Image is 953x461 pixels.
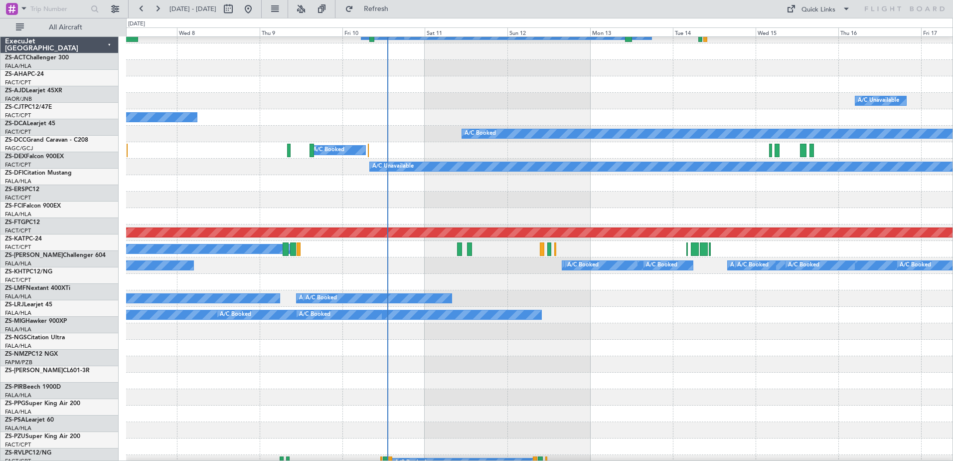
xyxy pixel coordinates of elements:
[5,161,31,169] a: FACT/CPT
[5,236,25,242] span: ZS-KAT
[5,194,31,202] a: FACT/CPT
[26,24,105,31] span: All Aircraft
[169,4,216,13] span: [DATE] - [DATE]
[5,71,27,77] span: ZS-AHA
[5,417,25,423] span: ZS-PSA
[5,392,31,399] a: FALA/HLA
[5,137,88,143] a: ZS-DCCGrand Caravan - C208
[11,19,108,35] button: All Aircraft
[5,62,31,70] a: FALA/HLA
[30,1,88,16] input: Trip Number
[5,137,26,143] span: ZS-DCC
[372,159,414,174] div: A/C Unavailable
[5,104,24,110] span: ZS-CJT
[5,178,31,185] a: FALA/HLA
[5,227,31,234] a: FACT/CPT
[5,434,80,440] a: ZS-PZUSuper King Air 200
[5,71,44,77] a: ZS-AHAPC-24
[5,335,65,341] a: ZS-NGSCitation Ultra
[340,1,400,17] button: Refresh
[5,121,55,127] a: ZS-DCALearjet 45
[5,302,24,308] span: ZS-LRJ
[5,384,61,390] a: ZS-PIRBeech 1900D
[5,95,32,103] a: FAOR/JNB
[306,291,337,306] div: A/C Booked
[900,258,931,273] div: A/C Booked
[838,27,921,36] div: Thu 16
[646,258,677,273] div: A/C Booked
[5,401,25,407] span: ZS-PPG
[5,128,31,136] a: FACT/CPT
[5,302,52,308] a: ZS-LRJLearjet 45
[5,351,28,357] span: ZS-NMZ
[5,269,26,275] span: ZS-KHT
[5,211,31,218] a: FALA/HLA
[5,112,31,119] a: FACT/CPT
[5,285,70,291] a: ZS-LMFNextant 400XTi
[730,258,762,273] div: A/C Booked
[5,88,62,94] a: ZS-AJDLearjet 45XR
[5,236,42,242] a: ZS-KATPC-24
[5,203,23,209] span: ZS-FCI
[5,285,26,291] span: ZS-LMF
[5,187,25,193] span: ZS-ERS
[5,88,26,94] span: ZS-AJD
[5,368,90,374] a: ZS-[PERSON_NAME]CL601-3R
[5,450,25,456] span: ZS-RVL
[5,154,64,160] a: ZS-DEXFalcon 900EX
[5,408,31,416] a: FALA/HLA
[5,252,106,258] a: ZS-[PERSON_NAME]Challenger 604
[260,27,342,36] div: Thu 9
[590,27,673,36] div: Mon 13
[299,307,330,322] div: A/C Booked
[5,170,72,176] a: ZS-DFICitation Mustang
[5,368,63,374] span: ZS-[PERSON_NAME]
[5,342,31,350] a: FALA/HLA
[313,143,344,158] div: A/C Booked
[5,384,23,390] span: ZS-PIR
[5,309,31,317] a: FALA/HLA
[5,351,58,357] a: ZS-NMZPC12 NGX
[5,55,26,61] span: ZS-ACT
[177,27,260,36] div: Wed 8
[673,27,756,36] div: Tue 14
[5,269,52,275] a: ZS-KHTPC12/NG
[5,170,23,176] span: ZS-DFI
[5,425,31,432] a: FALA/HLA
[5,79,31,86] a: FACT/CPT
[425,27,507,36] div: Sat 11
[5,450,51,456] a: ZS-RVLPC12/NG
[782,1,855,17] button: Quick Links
[737,258,769,273] div: A/C Booked
[788,258,819,273] div: A/C Booked
[5,318,25,324] span: ZS-MIG
[507,27,590,36] div: Sun 12
[5,121,27,127] span: ZS-DCA
[5,252,63,258] span: ZS-[PERSON_NAME]
[5,441,31,449] a: FACT/CPT
[5,104,52,110] a: ZS-CJTPC12/47E
[5,154,26,160] span: ZS-DEX
[5,359,32,366] a: FAPM/PZB
[342,27,425,36] div: Fri 10
[5,243,31,251] a: FACT/CPT
[5,417,54,423] a: ZS-PSALearjet 60
[5,293,31,300] a: FALA/HLA
[5,187,39,193] a: ZS-ERSPC12
[465,126,496,141] div: A/C Booked
[5,260,31,267] a: FALA/HLA
[801,5,835,15] div: Quick Links
[5,434,25,440] span: ZS-PZU
[94,27,177,36] div: Tue 7
[5,318,67,324] a: ZS-MIGHawker 900XP
[858,93,899,108] div: A/C Unavailable
[5,145,33,152] a: FAGC/GCJ
[5,335,27,341] span: ZS-NGS
[5,276,31,284] a: FACT/CPT
[5,326,31,333] a: FALA/HLA
[5,203,61,209] a: ZS-FCIFalcon 900EX
[299,291,330,306] div: A/C Booked
[756,27,838,36] div: Wed 15
[5,401,80,407] a: ZS-PPGSuper King Air 200
[355,5,397,12] span: Refresh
